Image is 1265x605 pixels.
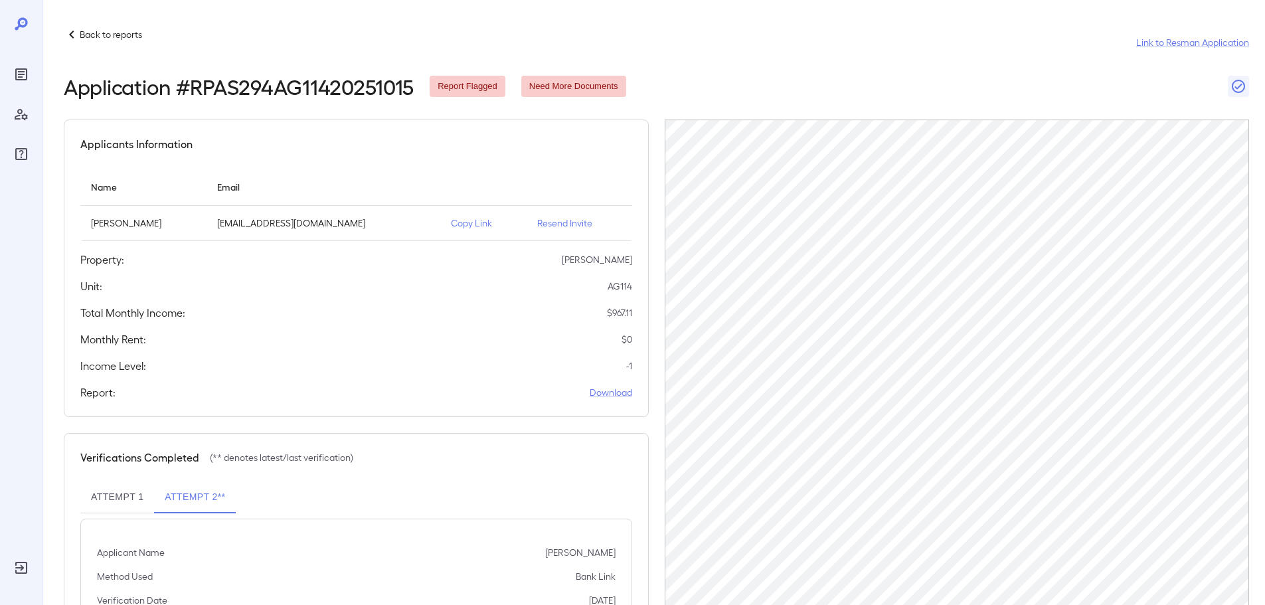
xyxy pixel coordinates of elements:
p: Method Used [97,570,153,583]
h5: Unit: [80,278,102,294]
p: AG114 [608,280,632,293]
h5: Income Level: [80,358,146,374]
a: Link to Resman Application [1136,36,1249,49]
div: Log Out [11,557,32,578]
p: $ 967.11 [607,306,632,319]
p: [PERSON_NAME] [91,216,196,230]
p: (** denotes latest/last verification) [210,451,353,464]
p: -1 [626,359,632,373]
h5: Total Monthly Income: [80,305,185,321]
h5: Verifications Completed [80,450,199,466]
a: Download [590,386,632,399]
div: Manage Users [11,104,32,125]
div: FAQ [11,143,32,165]
h2: Application # RPAS294AG11420251015 [64,74,414,98]
div: Reports [11,64,32,85]
p: Copy Link [451,216,516,230]
p: [PERSON_NAME] [562,253,632,266]
h5: Monthly Rent: [80,331,146,347]
p: [EMAIL_ADDRESS][DOMAIN_NAME] [217,216,430,230]
h5: Report: [80,385,116,400]
table: simple table [80,168,632,241]
span: Report Flagged [430,80,505,93]
p: Back to reports [80,28,142,41]
h5: Applicants Information [80,136,193,152]
p: Resend Invite [537,216,622,230]
button: Close Report [1228,76,1249,97]
p: [PERSON_NAME] [545,546,616,559]
p: Bank Link [576,570,616,583]
p: Applicant Name [97,546,165,559]
button: Attempt 2** [154,481,236,513]
th: Email [207,168,440,206]
th: Name [80,168,207,206]
button: Attempt 1 [80,481,154,513]
span: Need More Documents [521,80,626,93]
p: $ 0 [622,333,632,346]
h5: Property: [80,252,124,268]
